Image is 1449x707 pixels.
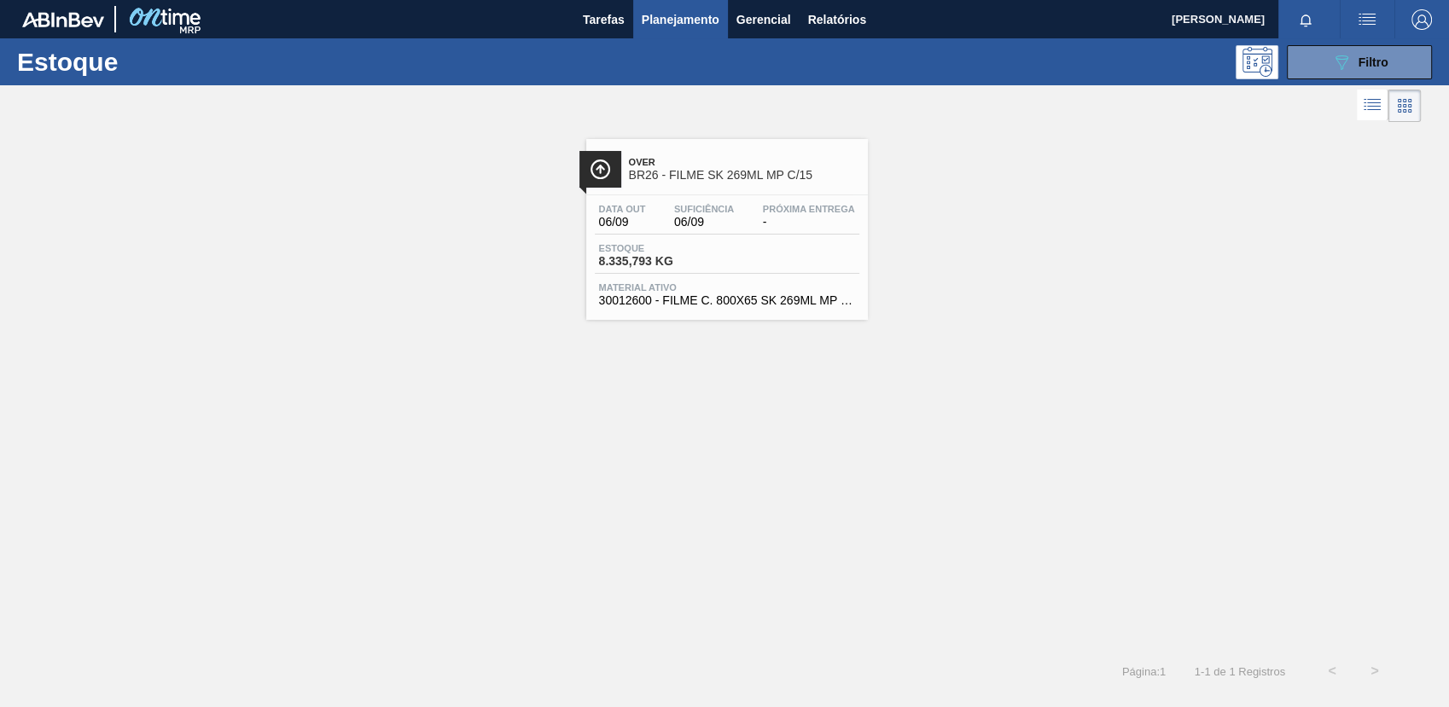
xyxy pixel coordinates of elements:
[1353,650,1396,693] button: >
[1191,665,1285,678] span: 1 - 1 de 1 Registros
[573,126,876,320] a: ÍconeOverBR26 - FILME SK 269ML MP C/15Data out06/09Suficiência06/09Próxima Entrega-Estoque8.335,7...
[599,294,855,307] span: 30012600 - FILME C. 800X65 SK 269ML MP C15 429
[1357,90,1388,122] div: Visão em Lista
[599,204,646,214] span: Data out
[599,243,719,253] span: Estoque
[599,216,646,229] span: 06/09
[1411,9,1432,30] img: Logout
[1278,8,1333,32] button: Notificações
[642,9,719,30] span: Planejamento
[674,204,734,214] span: Suficiência
[1287,45,1432,79] button: Filtro
[808,9,866,30] span: Relatórios
[1122,665,1166,678] span: Página : 1
[1311,650,1353,693] button: <
[1236,45,1278,79] div: Pogramando: nenhum usuário selecionado
[22,12,104,27] img: TNhmsLtSVTkK8tSr43FrP2fwEKptu5GPRR3wAAAABJRU5ErkJggg==
[583,9,625,30] span: Tarefas
[17,52,267,72] h1: Estoque
[674,216,734,229] span: 06/09
[763,204,855,214] span: Próxima Entrega
[599,255,719,268] span: 8.335,793 KG
[599,282,855,293] span: Material ativo
[1388,90,1421,122] div: Visão em Cards
[1357,9,1377,30] img: userActions
[763,216,855,229] span: -
[629,169,859,182] span: BR26 - FILME SK 269ML MP C/15
[629,157,859,167] span: Over
[736,9,791,30] span: Gerencial
[590,159,611,180] img: Ícone
[1359,55,1388,69] span: Filtro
